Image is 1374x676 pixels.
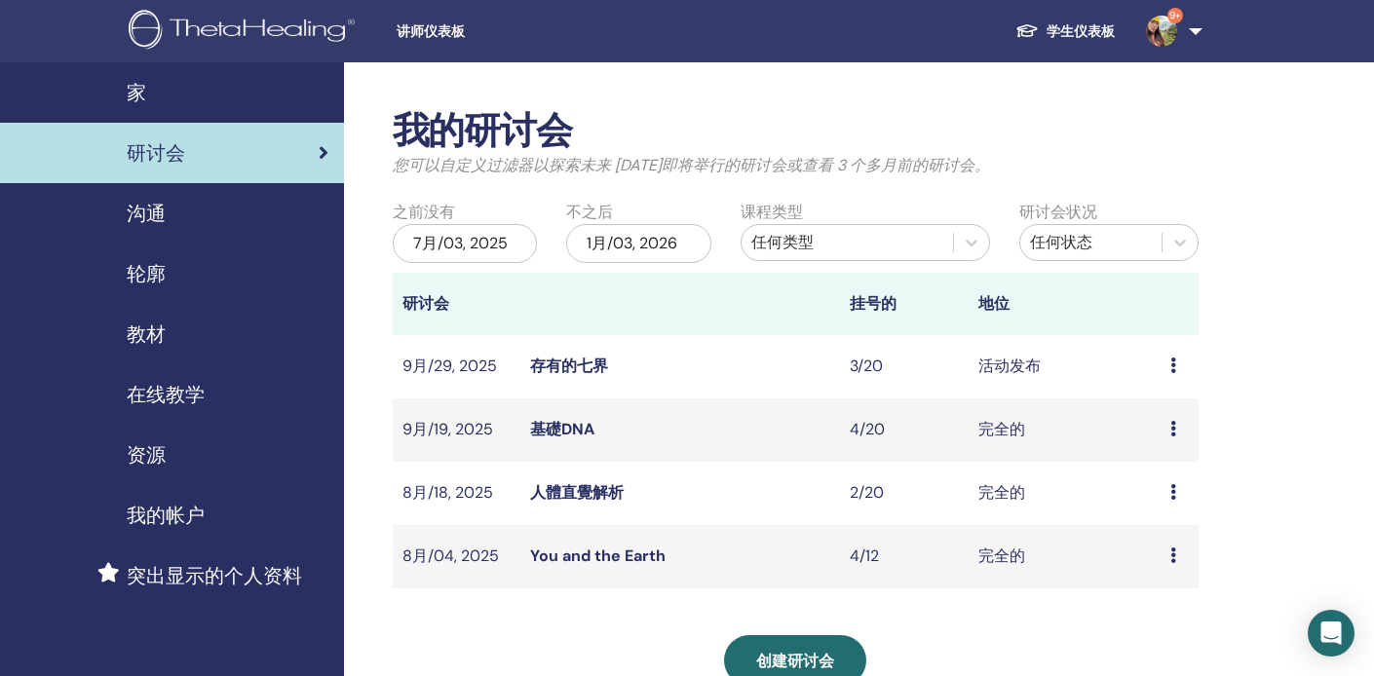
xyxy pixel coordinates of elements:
[393,525,520,588] td: 8月/04, 2025
[840,525,968,588] td: 4/12
[127,138,185,168] span: 研讨会
[127,78,146,107] span: 家
[127,259,166,288] span: 轮廓
[127,501,205,530] span: 我的帐户
[741,201,803,224] label: 课程类型
[1015,22,1039,39] img: graduation-cap-white.svg
[1000,14,1130,50] a: 学生仪表板
[530,419,594,439] a: 基礎DNA
[566,224,711,263] div: 1月/03, 2026
[393,201,455,224] label: 之前没有
[1308,610,1355,657] div: Open Intercom Messenger
[393,154,1200,177] p: 您可以自定义过滤器以探索未来 [DATE]即将举行的研讨会或查看 3 个多月前的研讨会。
[127,199,166,228] span: 沟通
[127,380,205,409] span: 在线教学
[969,335,1161,398] td: 活动发布
[393,398,520,462] td: 9月/19, 2025
[969,462,1161,525] td: 完全的
[129,10,362,54] img: logo.png
[840,335,968,398] td: 3/20
[127,319,166,349] span: 教材
[530,482,624,503] a: 人體直覺解析
[393,335,520,398] td: 9月/29, 2025
[397,21,689,42] span: 讲师仪表板
[393,462,520,525] td: 8月/18, 2025
[1030,231,1152,254] div: 任何状态
[530,356,608,376] a: 存有的七界
[127,440,166,469] span: 资源
[393,109,1200,154] h2: 我的研讨会
[127,561,302,590] span: 突出显示的个人资料
[969,398,1161,462] td: 完全的
[969,525,1161,588] td: 完全的
[756,651,834,671] span: 创建研讨会
[1167,8,1183,23] span: 9+
[530,545,666,566] a: You and the Earth
[751,231,943,254] div: 任何类型
[840,398,968,462] td: 4/20
[1019,201,1097,224] label: 研讨会状况
[969,273,1161,335] th: 地位
[840,273,968,335] th: 挂号的
[393,273,520,335] th: 研讨会
[566,201,613,224] label: 不之后
[393,224,538,263] div: 7月/03, 2025
[840,462,968,525] td: 2/20
[1146,16,1177,47] img: default.jpg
